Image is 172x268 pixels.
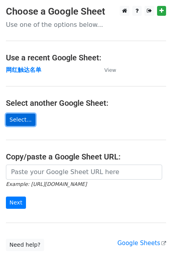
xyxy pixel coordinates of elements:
a: Google Sheets [117,240,166,247]
h4: Copy/paste a Google Sheet URL: [6,152,166,161]
input: Paste your Google Sheet URL here [6,165,162,180]
h4: Use a recent Google Sheet: [6,53,166,62]
a: Select... [6,114,35,126]
a: View [96,66,116,73]
a: 网红触达名单 [6,66,41,73]
p: Use one of the options below... [6,21,166,29]
a: Need help? [6,239,44,251]
iframe: Chat Widget [133,230,172,268]
small: Example: [URL][DOMAIN_NAME] [6,181,87,187]
h3: Choose a Google Sheet [6,6,166,17]
small: View [104,67,116,73]
h4: Select another Google Sheet: [6,98,166,108]
input: Next [6,197,26,209]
